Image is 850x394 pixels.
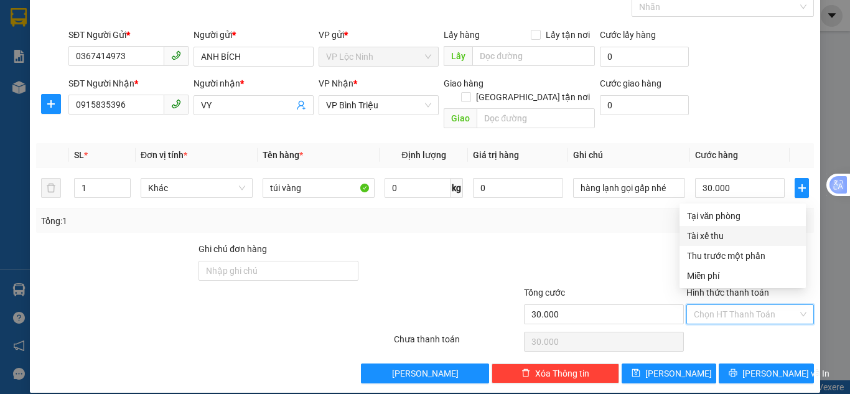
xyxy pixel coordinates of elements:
span: VP Lộc Ninh [326,47,431,66]
span: Giao hàng [444,78,483,88]
span: printer [729,368,737,378]
span: Giá trị hàng [473,150,519,160]
span: plus [795,183,808,193]
div: Chưa thanh toán [393,332,523,354]
div: Tại văn phòng [687,209,798,223]
th: Ghi chú [568,143,690,167]
span: user-add [296,100,306,110]
span: [PERSON_NAME] [392,367,459,380]
span: [PERSON_NAME] và In [742,367,829,380]
span: VP Nhận [319,78,353,88]
div: Miễn phí [687,269,798,283]
div: SĐT Người Nhận [68,77,189,90]
div: Thu trước một phần [687,249,798,263]
div: Tài xế thu [687,229,798,243]
div: Tổng: 1 [41,214,329,228]
span: Tên hàng [263,150,303,160]
span: kg [451,178,463,198]
button: plus [41,94,61,114]
input: VD: Bàn, Ghế [263,178,375,198]
button: plus [795,178,809,198]
span: Cước hàng [695,150,738,160]
span: [PERSON_NAME] [645,367,712,380]
span: Khác [148,179,245,197]
span: phone [171,99,181,109]
div: Người nhận [194,77,314,90]
div: Người gửi [194,28,314,42]
button: save[PERSON_NAME] [622,364,717,383]
span: plus [42,99,60,109]
button: deleteXóa Thông tin [492,364,619,383]
span: save [632,368,640,378]
div: VP gửi [319,28,439,42]
span: [GEOGRAPHIC_DATA] tận nơi [471,90,595,104]
button: printer[PERSON_NAME] và In [719,364,814,383]
span: Giao [444,108,477,128]
input: 0 [473,178,563,198]
span: SL [74,150,84,160]
label: Ghi chú đơn hàng [198,244,267,254]
span: Lấy tận nơi [541,28,595,42]
input: Cước lấy hàng [600,47,689,67]
span: Lấy [444,46,472,66]
span: phone [171,50,181,60]
span: delete [521,368,530,378]
span: Lấy hàng [444,30,480,40]
button: [PERSON_NAME] [361,364,488,383]
input: Dọc đường [477,108,595,128]
span: Định lượng [401,150,446,160]
span: Tổng cước [524,288,565,298]
label: Cước lấy hàng [600,30,656,40]
input: Ghi Chú [573,178,685,198]
label: Cước giao hàng [600,78,661,88]
input: Dọc đường [472,46,595,66]
div: SĐT Người Gửi [68,28,189,42]
span: Đơn vị tính [141,150,187,160]
span: Xóa Thông tin [535,367,589,380]
span: VP Bình Triệu [326,96,431,115]
input: Ghi chú đơn hàng [198,261,358,281]
input: Cước giao hàng [600,95,689,115]
button: delete [41,178,61,198]
label: Hình thức thanh toán [686,288,769,298]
